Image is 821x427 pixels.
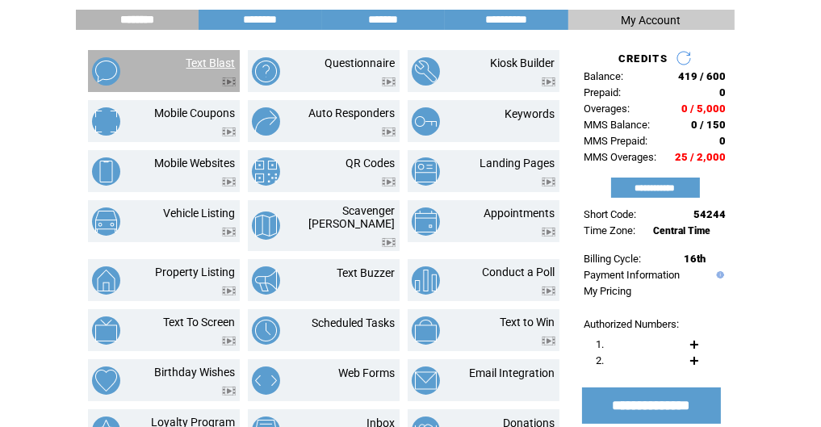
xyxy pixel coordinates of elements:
[92,316,120,345] img: text-to-screen.png
[382,238,396,247] img: video.png
[164,316,236,329] a: Text To Screen
[222,77,236,86] img: video.png
[685,253,706,265] span: 16th
[584,285,632,297] a: My Pricing
[491,57,555,69] a: Kiosk Builder
[325,57,396,69] a: Questionnaire
[412,266,440,295] img: conduct-a-poll.png
[222,287,236,295] img: video.png
[584,119,651,131] span: MMS Balance:
[222,228,236,237] img: video.png
[412,157,440,186] img: landing-pages.png
[155,107,236,119] a: Mobile Coupons
[694,208,727,220] span: 54244
[339,366,396,379] a: Web Forms
[346,157,396,170] a: QR Codes
[222,337,236,345] img: video.png
[312,316,396,329] a: Scheduled Tasks
[412,207,440,236] img: appointments.png
[597,338,605,350] span: 1.
[584,86,622,98] span: Prepaid:
[501,316,555,329] a: Text to Win
[222,387,236,396] img: video.png
[542,228,555,237] img: video.png
[337,266,396,279] a: Text Buzzer
[584,253,642,265] span: Billing Cycle:
[186,57,236,69] a: Text Blast
[252,157,280,186] img: qr-codes.png
[480,157,555,170] a: Landing Pages
[542,77,555,86] img: video.png
[542,178,555,186] img: video.png
[155,366,236,379] a: Birthday Wishes
[164,207,236,220] a: Vehicle Listing
[155,157,236,170] a: Mobile Websites
[584,269,681,281] a: Payment Information
[382,128,396,136] img: video.png
[692,119,727,131] span: 0 / 150
[584,103,630,115] span: Overages:
[412,107,440,136] img: keywords.png
[309,107,396,119] a: Auto Responders
[720,86,727,98] span: 0
[92,107,120,136] img: mobile-coupons.png
[622,14,681,27] span: My Account
[252,316,280,345] img: scheduled-tasks.png
[156,266,236,278] a: Property Listing
[584,151,657,163] span: MMS Overages:
[682,103,727,115] span: 0 / 5,000
[92,266,120,295] img: property-listing.png
[542,287,555,295] img: video.png
[412,57,440,86] img: kiosk-builder.png
[584,318,680,330] span: Authorized Numbers:
[679,70,727,82] span: 419 / 600
[542,337,555,345] img: video.png
[382,77,396,86] img: video.png
[92,57,120,86] img: text-blast.png
[252,57,280,86] img: questionnaire.png
[252,107,280,136] img: auto-responders.png
[713,271,724,278] img: help.gif
[676,151,727,163] span: 25 / 2,000
[92,207,120,236] img: vehicle-listing.png
[252,266,280,295] img: text-buzzer.png
[618,52,668,65] span: CREDITS
[470,366,555,379] a: Email Integration
[222,128,236,136] img: video.png
[309,204,396,230] a: Scavenger [PERSON_NAME]
[222,178,236,186] img: video.png
[382,178,396,186] img: video.png
[505,107,555,120] a: Keywords
[720,135,727,147] span: 0
[92,157,120,186] img: mobile-websites.png
[252,366,280,395] img: web-forms.png
[597,354,605,366] span: 2.
[484,207,555,220] a: Appointments
[412,366,440,395] img: email-integration.png
[252,211,280,240] img: scavenger-hunt.png
[92,366,120,395] img: birthday-wishes.png
[412,316,440,345] img: text-to-win.png
[654,225,711,237] span: Central Time
[584,135,648,147] span: MMS Prepaid:
[483,266,555,278] a: Conduct a Poll
[584,70,624,82] span: Balance:
[584,208,637,220] span: Short Code:
[584,224,636,237] span: Time Zone:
